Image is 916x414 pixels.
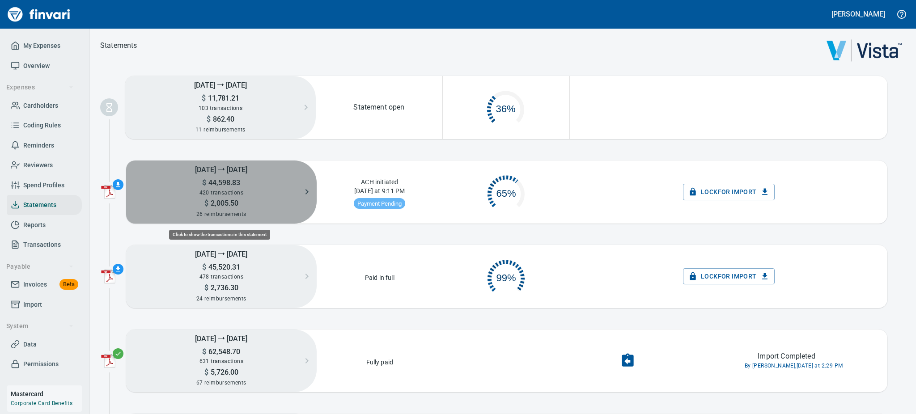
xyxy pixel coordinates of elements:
button: [DATE] ⭢ [DATE]$11,781.21103 transactions$862.4011 reimbursements [125,76,316,139]
a: Overview [7,56,82,76]
span: $ [202,178,206,187]
button: Lockfor Import [683,184,775,200]
a: InvoicesBeta [7,275,82,295]
button: Expenses [3,79,77,96]
span: By [PERSON_NAME], [DATE] at 2:29 PM [745,362,843,371]
h5: [DATE] ⭢ [DATE] [125,76,316,93]
button: [DATE] ⭢ [DATE]$45,520.31478 transactions$2,736.3024 reimbursements [126,245,317,308]
p: Import Completed [758,351,815,362]
img: adobe-pdf-icon.png [101,185,115,199]
span: Spend Profiles [23,180,64,191]
span: 11,781.21 [206,94,240,102]
a: Transactions [7,235,82,255]
span: 45,520.31 [206,263,240,271]
span: 2,736.30 [208,283,238,292]
span: $ [204,368,208,376]
span: 420 transactions [199,190,243,196]
p: ACH initiated [358,175,401,186]
h5: [DATE] ⭢ [DATE] [126,245,317,262]
div: 477 of 478 complete. Click to open reminders. [443,250,570,302]
a: Reviewers [7,155,82,175]
span: 11 reimbursements [195,127,246,133]
p: Fully paid [364,355,396,367]
button: 65% [443,166,570,218]
span: Cardholders [23,100,58,111]
span: Payable [6,261,74,272]
span: Lock for Import [690,271,768,282]
h5: [PERSON_NAME] [831,9,885,19]
a: Reports [7,215,82,235]
span: 862.40 [211,115,235,123]
span: My Expenses [23,40,60,51]
h5: [DATE] ⭢ [DATE] [126,330,317,347]
span: 103 transactions [199,105,242,111]
span: Invoices [23,279,47,290]
a: Statements [7,195,82,215]
button: Payable [3,258,77,275]
button: Undo Import Completion [615,347,641,374]
button: 99% [443,250,570,302]
span: Lock for Import [690,186,768,198]
p: Statements [100,40,137,51]
a: Cardholders [7,96,82,116]
a: My Expenses [7,36,82,56]
img: adobe-pdf-icon.png [101,354,115,368]
span: Beta [59,279,78,290]
div: 275 of 420 complete. Click to open reminders. [443,166,570,218]
img: adobe-pdf-icon.png [101,269,115,283]
span: Permissions [23,359,59,370]
button: System [3,318,77,334]
nav: breadcrumb [100,40,137,51]
span: 631 transactions [199,358,243,364]
span: System [6,321,74,332]
button: Lockfor Import [683,268,775,285]
span: 5,726.00 [208,368,238,376]
span: 67 reimbursements [196,380,246,386]
h5: [DATE] ⭢ [DATE] [126,161,317,178]
button: [DATE] ⭢ [DATE]$62,548.70631 transactions$5,726.0067 reimbursements [126,330,317,393]
a: Import [7,295,82,315]
a: Spend Profiles [7,175,82,195]
span: Transactions [23,239,61,250]
p: Paid in full [362,270,397,282]
span: Reviewers [23,160,53,171]
button: [PERSON_NAME] [829,7,887,21]
span: 44,598.83 [206,178,240,187]
span: 26 reimbursements [196,211,246,217]
a: Coding Rules [7,115,82,135]
span: 62,548.70 [206,347,240,356]
img: vista.png [827,39,902,62]
h6: Mastercard [11,389,82,399]
span: 2,005.50 [208,199,238,207]
button: [DATE] ⭢ [DATE]$44,598.83420 transactions$2,005.5026 reimbursements [126,161,317,224]
img: Finvari [5,4,72,25]
span: $ [204,283,208,292]
a: Permissions [7,354,82,374]
p: Statement open [353,102,404,113]
span: Payment Pending [354,200,405,207]
button: 36% [443,81,569,133]
span: $ [202,347,206,356]
span: Coding Rules [23,120,61,131]
a: Reminders [7,135,82,156]
a: Data [7,334,82,355]
span: 478 transactions [199,274,243,280]
span: Import [23,299,42,310]
span: $ [202,94,206,102]
div: 37 of 103 complete. Click to open reminders. [443,81,569,133]
span: Expenses [6,82,74,93]
span: $ [204,199,208,207]
span: Data [23,339,37,350]
span: 24 reimbursements [196,296,246,302]
a: Corporate Card Benefits [11,400,72,406]
span: Statements [23,199,56,211]
span: Overview [23,60,50,72]
p: [DATE] at 9:11 PM [352,186,408,198]
span: Reminders [23,140,54,151]
span: Reports [23,220,46,231]
span: $ [202,263,206,271]
span: $ [207,115,211,123]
